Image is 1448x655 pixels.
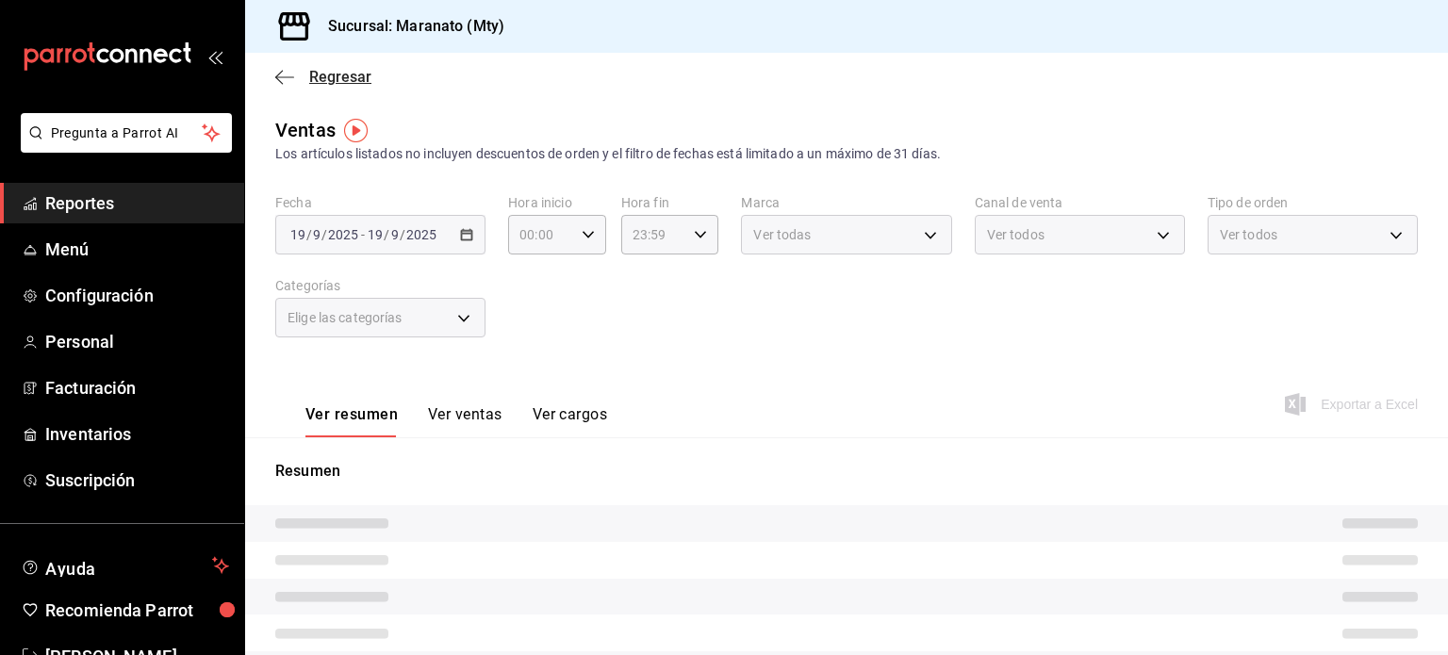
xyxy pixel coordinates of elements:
[45,421,229,447] span: Inventarios
[275,144,1418,164] div: Los artículos listados no incluyen descuentos de orden y el filtro de fechas está limitado a un m...
[289,227,306,242] input: --
[405,227,437,242] input: ----
[45,190,229,216] span: Reportes
[975,196,1185,209] label: Canal de venta
[428,405,502,437] button: Ver ventas
[361,227,365,242] span: -
[533,405,608,437] button: Ver cargos
[51,123,203,143] span: Pregunta a Parrot AI
[13,137,232,156] a: Pregunta a Parrot AI
[275,116,336,144] div: Ventas
[305,405,607,437] div: navigation tabs
[45,375,229,401] span: Facturación
[621,196,719,209] label: Hora fin
[753,225,811,244] span: Ver todas
[987,225,1045,244] span: Ver todos
[45,467,229,493] span: Suscripción
[207,49,222,64] button: open_drawer_menu
[1208,196,1418,209] label: Tipo de orden
[312,227,321,242] input: --
[275,68,371,86] button: Regresar
[344,119,368,142] img: Tooltip marker
[400,227,405,242] span: /
[305,405,398,437] button: Ver resumen
[321,227,327,242] span: /
[313,15,504,38] h3: Sucursal: Maranato (Mty)
[45,237,229,262] span: Menú
[275,196,485,209] label: Fecha
[309,68,371,86] span: Regresar
[45,283,229,308] span: Configuración
[275,279,485,292] label: Categorías
[45,554,205,577] span: Ayuda
[508,196,606,209] label: Hora inicio
[327,227,359,242] input: ----
[367,227,384,242] input: --
[384,227,389,242] span: /
[1220,225,1277,244] span: Ver todos
[21,113,232,153] button: Pregunta a Parrot AI
[306,227,312,242] span: /
[45,329,229,354] span: Personal
[390,227,400,242] input: --
[275,460,1418,483] p: Resumen
[288,308,403,327] span: Elige las categorías
[741,196,951,209] label: Marca
[45,598,229,623] span: Recomienda Parrot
